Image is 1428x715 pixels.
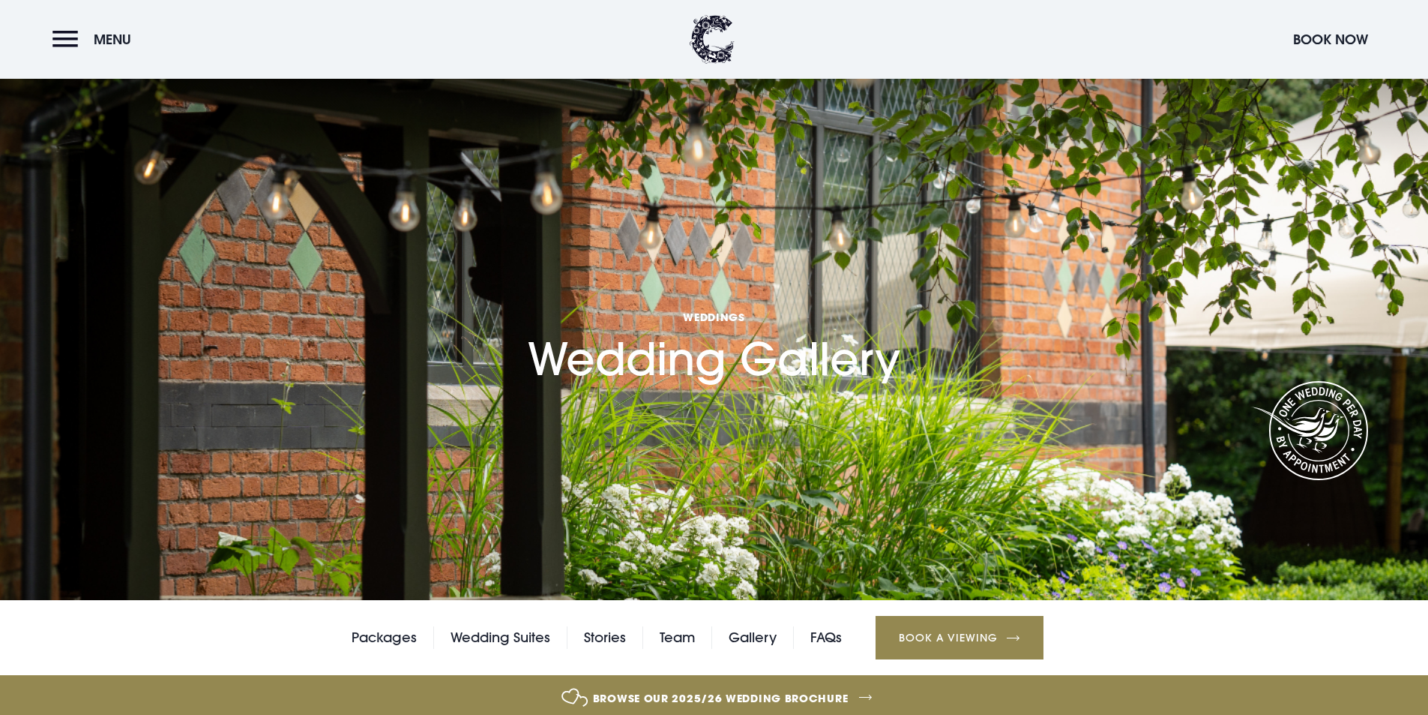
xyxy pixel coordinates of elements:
[451,626,550,649] a: Wedding Suites
[690,15,735,64] img: Clandeboye Lodge
[660,626,695,649] a: Team
[52,23,139,56] button: Menu
[352,626,417,649] a: Packages
[94,31,131,48] span: Menu
[876,616,1043,659] a: Book a Viewing
[810,626,842,649] a: FAQs
[528,310,900,324] span: Weddings
[528,222,900,386] h1: Wedding Gallery
[584,626,626,649] a: Stories
[729,626,777,649] a: Gallery
[1286,23,1376,56] button: Book Now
